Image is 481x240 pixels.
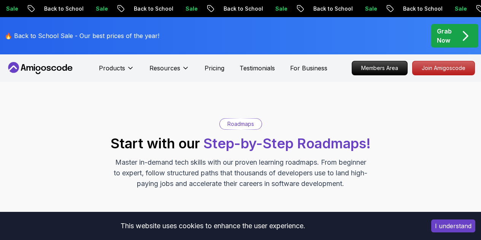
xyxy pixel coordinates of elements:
div: This website uses cookies to enhance the user experience. [6,218,420,234]
p: Sale [448,5,473,13]
span: Step-by-Step Roadmaps! [203,135,371,152]
p: Master in-demand tech skills with our proven learning roadmaps. From beginner to expert, follow s... [113,157,368,189]
button: Accept cookies [431,219,475,232]
p: Products [99,64,125,73]
p: Sale [269,5,293,13]
p: Join Amigoscode [413,61,475,75]
h2: Start with our [111,136,371,151]
p: Back to School [127,5,179,13]
p: Back to School [217,5,269,13]
a: Pricing [205,64,224,73]
p: Sale [179,5,203,13]
p: Roadmaps [227,120,254,128]
p: 🔥 Back to School Sale - Our best prices of the year! [5,31,159,40]
button: Products [99,64,134,79]
p: Sale [359,5,383,13]
p: Back to School [397,5,448,13]
button: Resources [149,64,189,79]
p: Sale [89,5,114,13]
a: For Business [290,64,327,73]
p: Members Area [352,61,407,75]
p: Resources [149,64,180,73]
p: Back to School [307,5,359,13]
a: Members Area [352,61,408,75]
a: Join Amigoscode [412,61,475,75]
p: Back to School [38,5,89,13]
a: Testimonials [240,64,275,73]
p: Grab Now [437,27,452,45]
